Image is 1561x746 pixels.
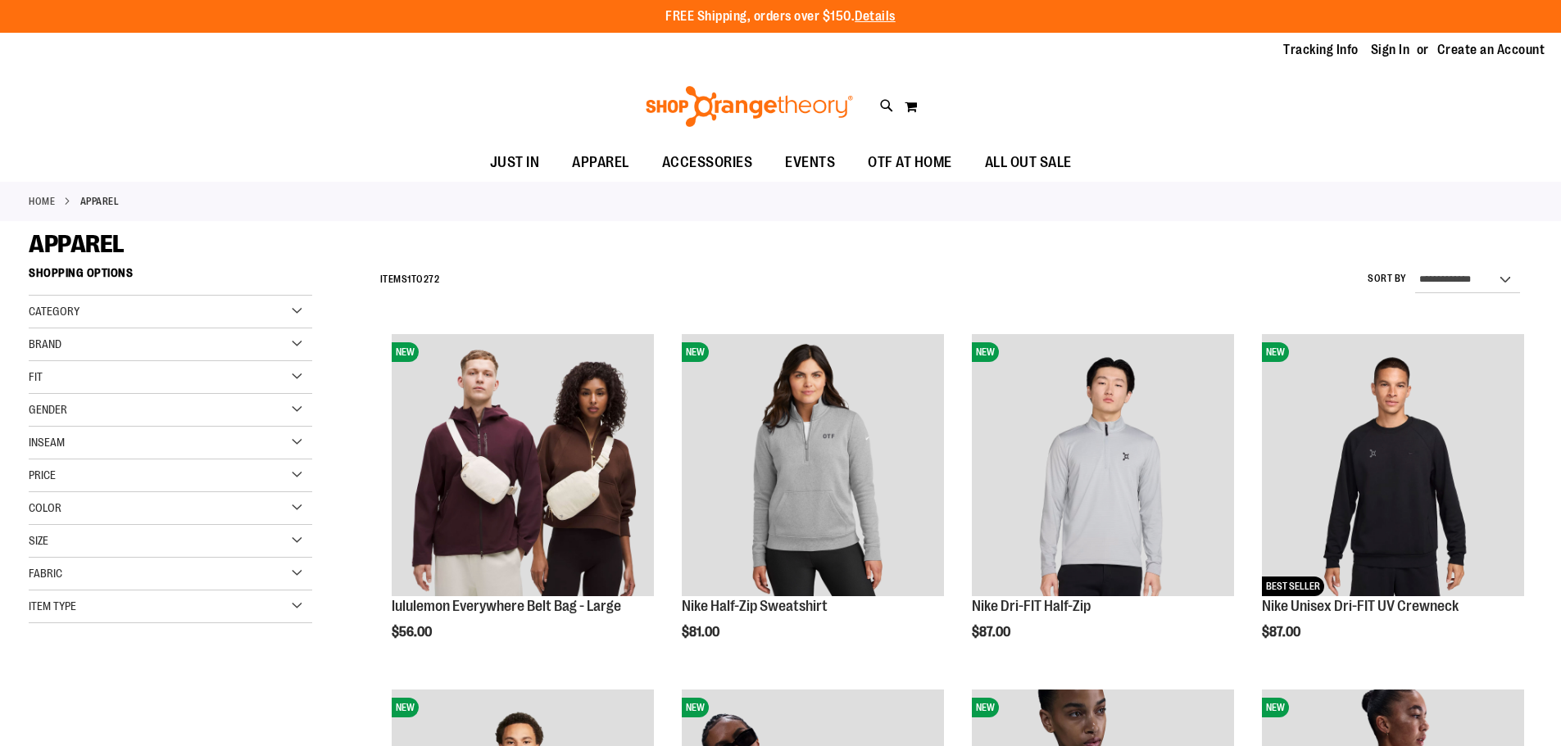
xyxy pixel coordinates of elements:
[682,334,944,596] img: Nike Half-Zip Sweatshirt
[29,501,61,514] span: Color
[785,144,835,181] span: EVENTS
[1368,272,1407,286] label: Sort By
[1437,41,1545,59] a: Create an Account
[1254,326,1532,681] div: product
[29,337,61,350] span: Brand
[855,9,896,24] a: Details
[964,326,1242,681] div: product
[80,194,120,209] strong: APPAREL
[29,259,312,296] strong: Shopping Options
[972,698,999,717] span: NEW
[972,334,1234,596] img: Nike Dri-FIT Half-Zip
[392,334,654,596] img: lululemon Everywhere Belt Bag - Large
[29,230,125,258] span: APPAREL
[383,326,662,681] div: product
[682,698,709,717] span: NEW
[674,326,952,681] div: product
[682,334,944,599] a: Nike Half-Zip SweatshirtNEW
[1262,334,1524,596] img: Nike Unisex Dri-FIT UV Crewneck
[1262,598,1459,614] a: Nike Unisex Dri-FIT UV Crewneck
[407,274,411,285] span: 1
[29,436,65,449] span: Inseam
[29,403,67,416] span: Gender
[682,598,828,614] a: Nike Half-Zip Sweatshirt
[392,698,419,717] span: NEW
[29,468,56,482] span: Price
[665,7,896,26] p: FREE Shipping, orders over $150.
[392,625,434,640] span: $56.00
[972,342,999,362] span: NEW
[29,370,43,383] span: Fit
[868,144,952,181] span: OTF AT HOME
[380,267,440,292] h2: Items to
[29,194,55,209] a: Home
[1283,41,1359,59] a: Tracking Info
[392,598,621,614] a: lululemon Everywhere Belt Bag - Large
[972,625,1013,640] span: $87.00
[1262,334,1524,599] a: Nike Unisex Dri-FIT UV CrewneckNEWBEST SELLER
[1371,41,1410,59] a: Sign In
[29,599,76,613] span: Item Type
[662,144,753,181] span: ACCESSORIES
[29,534,48,547] span: Size
[490,144,540,181] span: JUST IN
[1262,342,1289,362] span: NEW
[392,342,419,362] span: NEW
[682,625,722,640] span: $81.00
[985,144,1072,181] span: ALL OUT SALE
[424,274,440,285] span: 272
[972,334,1234,599] a: Nike Dri-FIT Half-ZipNEW
[29,567,62,580] span: Fabric
[1262,698,1289,717] span: NEW
[392,334,654,599] a: lululemon Everywhere Belt Bag - LargeNEW
[643,86,855,127] img: Shop Orangetheory
[682,342,709,362] span: NEW
[1262,625,1303,640] span: $87.00
[572,144,629,181] span: APPAREL
[1262,576,1324,596] span: BEST SELLER
[29,305,79,318] span: Category
[972,598,1091,614] a: Nike Dri-FIT Half-Zip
